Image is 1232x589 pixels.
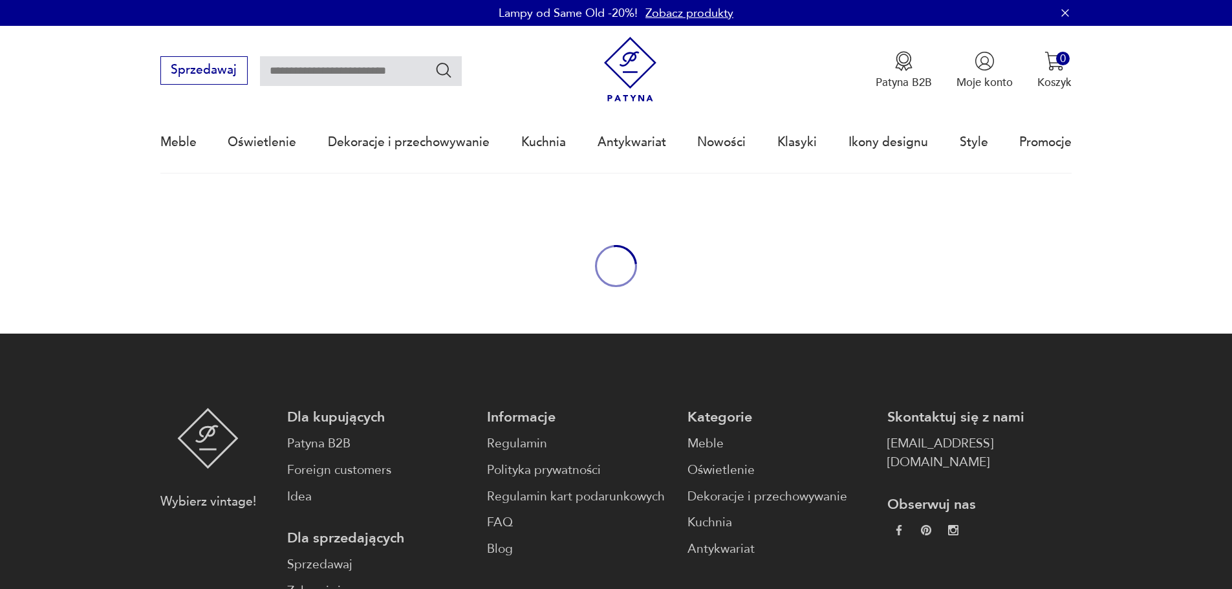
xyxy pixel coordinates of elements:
[160,493,256,511] p: Wybierz vintage!
[598,37,663,102] img: Patyna - sklep z meblami i dekoracjami vintage
[521,112,566,172] a: Kuchnia
[1044,51,1064,71] img: Ikona koszyka
[287,461,471,480] a: Foreign customers
[697,112,746,172] a: Nowości
[1037,75,1072,90] p: Koszyk
[921,525,931,535] img: 37d27d81a828e637adc9f9cb2e3d3a8a.webp
[487,513,671,532] a: FAQ
[160,112,197,172] a: Meble
[287,555,471,574] a: Sprzedawaj
[487,434,671,453] a: Regulamin
[948,525,958,535] img: c2fd9cf7f39615d9d6839a72ae8e59e5.webp
[160,66,248,76] a: Sprzedawaj
[876,75,932,90] p: Patyna B2B
[287,529,471,548] p: Dla sprzedających
[228,112,296,172] a: Oświetlenie
[894,51,914,71] img: Ikona medalu
[687,487,872,506] a: Dekoracje i przechowywanie
[876,51,932,90] button: Patyna B2B
[487,408,671,427] p: Informacje
[894,525,904,535] img: da9060093f698e4c3cedc1453eec5031.webp
[956,51,1013,90] a: Ikonka użytkownikaMoje konto
[975,51,995,71] img: Ikonka użytkownika
[487,461,671,480] a: Polityka prywatności
[956,75,1013,90] p: Moje konto
[435,61,453,80] button: Szukaj
[960,112,988,172] a: Style
[487,540,671,559] a: Blog
[598,112,666,172] a: Antykwariat
[687,408,872,427] p: Kategorie
[687,434,872,453] a: Meble
[328,112,490,172] a: Dekoracje i przechowywanie
[645,5,733,21] a: Zobacz produkty
[487,487,671,506] a: Regulamin kart podarunkowych
[956,51,1013,90] button: Moje konto
[777,112,817,172] a: Klasyki
[887,495,1072,514] p: Obserwuj nas
[287,487,471,506] a: Idea
[1037,51,1072,90] button: 0Koszyk
[687,461,872,480] a: Oświetlenie
[887,434,1072,472] a: [EMAIL_ADDRESS][DOMAIN_NAME]
[848,112,928,172] a: Ikony designu
[1019,112,1072,172] a: Promocje
[687,540,872,559] a: Antykwariat
[687,513,872,532] a: Kuchnia
[499,5,638,21] p: Lampy od Same Old -20%!
[887,408,1072,427] p: Skontaktuj się z nami
[876,51,932,90] a: Ikona medaluPatyna B2B
[160,56,248,85] button: Sprzedawaj
[1056,52,1070,65] div: 0
[287,434,471,453] a: Patyna B2B
[177,408,239,469] img: Patyna - sklep z meblami i dekoracjami vintage
[287,408,471,427] p: Dla kupujących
